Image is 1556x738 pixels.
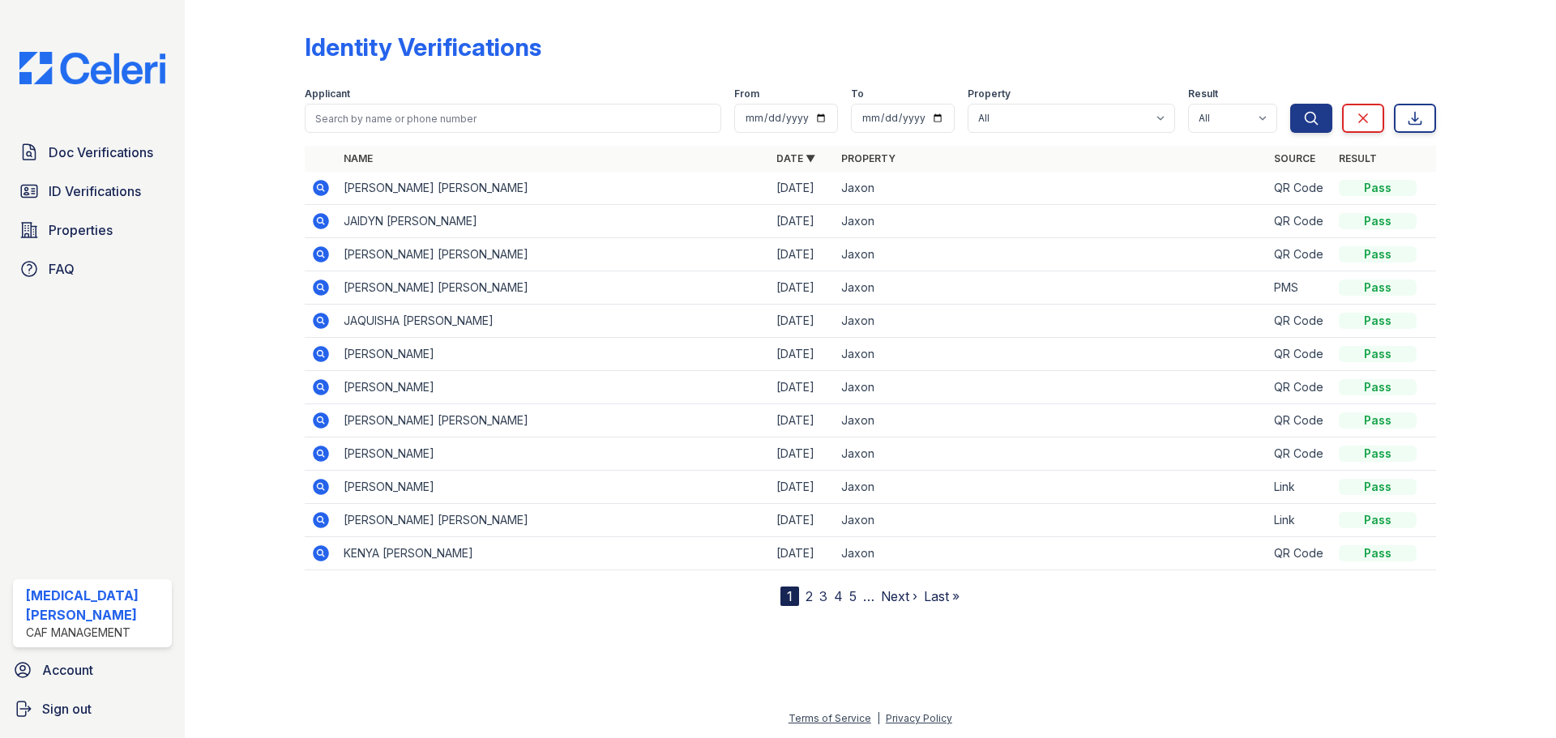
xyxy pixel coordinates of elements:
td: Jaxon [835,238,1267,271]
div: Pass [1339,279,1417,296]
td: Jaxon [835,404,1267,437]
a: Property [841,152,896,164]
a: Last » [924,588,960,604]
td: [PERSON_NAME] [337,338,770,371]
label: From [734,87,759,100]
a: Source [1274,152,1315,164]
div: 1 [780,587,799,606]
a: 3 [819,588,827,604]
td: KENYA [PERSON_NAME] [337,537,770,570]
td: Jaxon [835,172,1267,205]
td: [PERSON_NAME] [PERSON_NAME] [337,504,770,537]
td: [DATE] [770,471,835,504]
a: Doc Verifications [13,136,172,169]
td: JAQUISHA [PERSON_NAME] [337,305,770,338]
div: Pass [1339,346,1417,362]
td: [DATE] [770,305,835,338]
span: Account [42,660,93,680]
a: Result [1339,152,1377,164]
label: Applicant [305,87,350,100]
div: | [877,712,880,724]
td: Jaxon [835,504,1267,537]
td: QR Code [1267,305,1332,338]
td: [PERSON_NAME] [PERSON_NAME] [337,238,770,271]
div: Pass [1339,313,1417,329]
a: 5 [849,588,857,604]
td: QR Code [1267,437,1332,471]
img: CE_Logo_Blue-a8612792a0a2168367f1c8372b55b34899dd931a85d93a1a3d3e32e68fde9ad4.png [6,52,178,84]
td: QR Code [1267,404,1332,437]
td: Jaxon [835,338,1267,371]
td: QR Code [1267,238,1332,271]
td: Link [1267,504,1332,537]
td: [PERSON_NAME] [PERSON_NAME] [337,172,770,205]
td: QR Code [1267,205,1332,238]
td: Jaxon [835,537,1267,570]
td: PMS [1267,271,1332,305]
td: [PERSON_NAME] [PERSON_NAME] [337,404,770,437]
td: JAIDYN [PERSON_NAME] [337,205,770,238]
input: Search by name or phone number [305,104,721,133]
div: Pass [1339,446,1417,462]
td: [DATE] [770,371,835,404]
a: 2 [806,588,813,604]
a: 4 [834,588,843,604]
span: ID Verifications [49,181,141,201]
span: FAQ [49,259,75,279]
div: Pass [1339,379,1417,395]
td: [PERSON_NAME] [337,437,770,471]
div: Pass [1339,412,1417,429]
td: Jaxon [835,271,1267,305]
td: Jaxon [835,305,1267,338]
td: [PERSON_NAME] [PERSON_NAME] [337,271,770,305]
label: Property [968,87,1011,100]
a: ID Verifications [13,175,172,207]
td: [DATE] [770,238,835,271]
span: Properties [49,220,113,240]
td: Jaxon [835,371,1267,404]
td: [DATE] [770,537,835,570]
td: [DATE] [770,437,835,471]
div: Pass [1339,512,1417,528]
span: … [863,587,874,606]
a: Sign out [6,693,178,725]
td: Link [1267,471,1332,504]
td: [DATE] [770,504,835,537]
div: CAF Management [26,625,165,641]
a: Date ▼ [776,152,815,164]
td: [DATE] [770,205,835,238]
td: [DATE] [770,271,835,305]
td: [DATE] [770,172,835,205]
td: Jaxon [835,437,1267,471]
div: Pass [1339,213,1417,229]
div: Pass [1339,545,1417,561]
td: Jaxon [835,471,1267,504]
div: Identity Verifications [305,32,541,62]
div: Pass [1339,246,1417,262]
a: Properties [13,214,172,246]
td: [DATE] [770,404,835,437]
div: [MEDICAL_DATA][PERSON_NAME] [26,586,165,625]
td: QR Code [1267,537,1332,570]
span: Doc Verifications [49,143,153,162]
div: Pass [1339,479,1417,495]
td: QR Code [1267,371,1332,404]
a: Terms of Service [789,712,871,724]
span: Sign out [42,699,92,719]
td: Jaxon [835,205,1267,238]
a: Account [6,654,178,686]
td: QR Code [1267,338,1332,371]
td: [PERSON_NAME] [337,471,770,504]
label: Result [1188,87,1218,100]
label: To [851,87,864,100]
a: FAQ [13,253,172,285]
td: [DATE] [770,338,835,371]
a: Next › [881,588,917,604]
div: Pass [1339,180,1417,196]
a: Privacy Policy [886,712,952,724]
td: QR Code [1267,172,1332,205]
td: [PERSON_NAME] [337,371,770,404]
a: Name [344,152,373,164]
